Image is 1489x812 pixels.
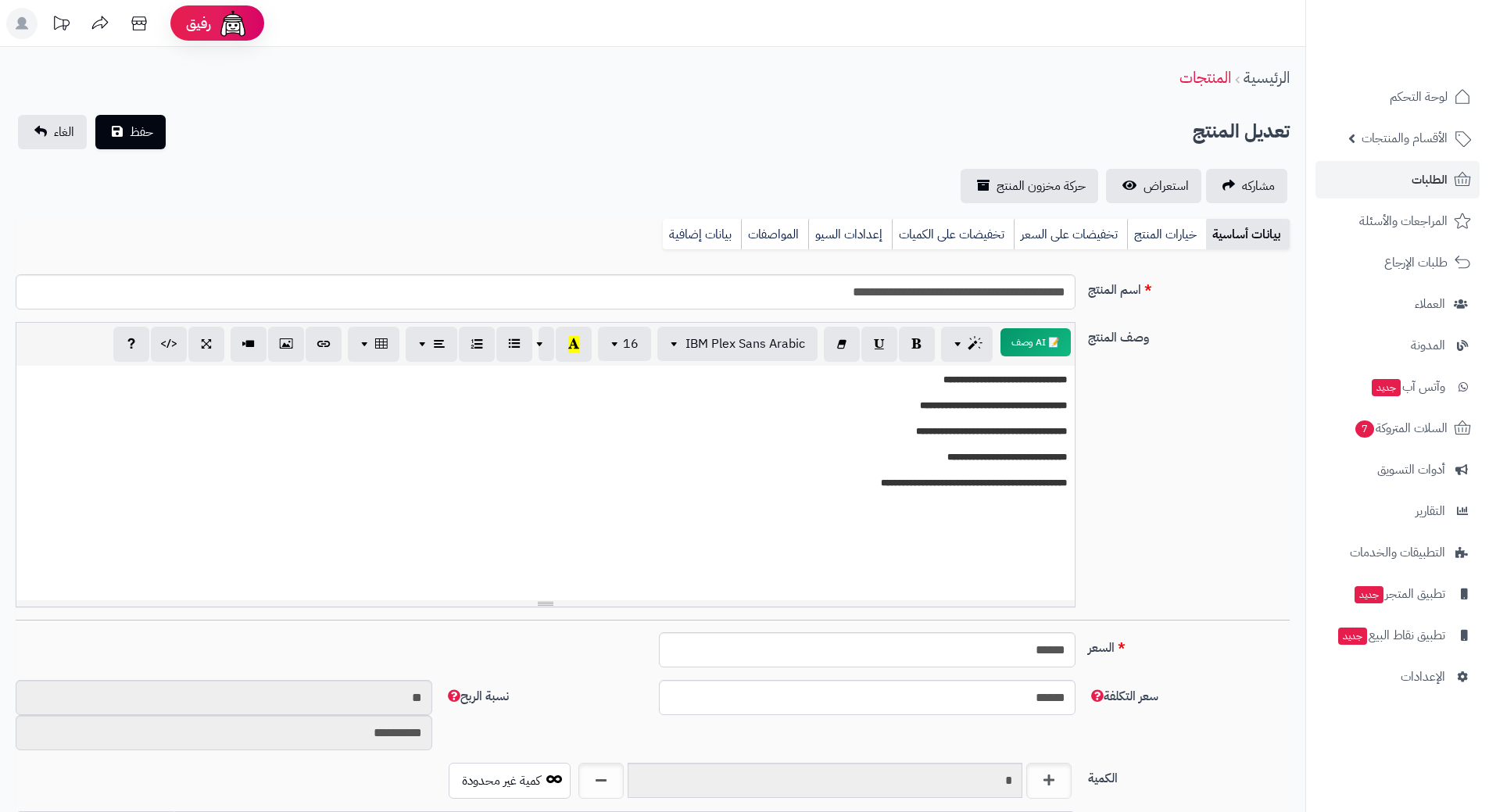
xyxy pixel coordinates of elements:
[445,687,509,706] span: نسبة الربح
[1315,327,1480,364] a: المدونة
[892,219,1014,250] a: تخفيضات على الكميات
[1127,219,1206,250] a: خيارات المنتج
[1315,244,1480,281] a: طلبات الإرجاع
[1082,274,1296,299] label: اسم المنتج
[1082,763,1296,788] label: الكمية
[1359,210,1448,232] span: المراجعات والأسئلة
[1354,417,1448,439] span: السلات المتروكة
[1377,459,1445,481] span: أدوات التسويق
[1206,169,1287,203] a: مشاركه
[1244,66,1290,89] a: الرئيسية
[1350,542,1445,563] span: التطبيقات والخدمات
[18,115,87,149] a: الغاء
[41,8,81,43] a: تحديثات المنصة
[1412,169,1448,191] span: الطلبات
[1193,116,1290,148] h2: تعديل المنتج
[623,334,639,353] span: 16
[1315,368,1480,406] a: وآتس آبجديد
[1315,617,1480,654] a: تطبيق نقاط البيعجديد
[1082,322,1296,347] label: وصف المنتج
[1355,586,1383,603] span: جديد
[741,219,808,250] a: المواصفات
[1315,575,1480,613] a: تطبيق المتجرجديد
[1338,628,1367,645] span: جديد
[663,219,741,250] a: بيانات إضافية
[1315,78,1480,116] a: لوحة التحكم
[1088,687,1158,706] span: سعر التكلفة
[1416,500,1445,522] span: التقارير
[1315,161,1480,199] a: الطلبات
[1362,127,1448,149] span: الأقسام والمنتجات
[1315,202,1480,240] a: المراجعات والأسئلة
[1390,86,1448,108] span: لوحة التحكم
[1000,328,1071,356] button: 📝 AI وصف
[1384,252,1448,274] span: طلبات الإرجاع
[1179,66,1231,89] a: المنتجات
[1206,219,1290,250] a: بيانات أساسية
[1315,534,1480,571] a: التطبيقات والخدمات
[1315,492,1480,530] a: التقارير
[1415,293,1445,315] span: العملاء
[997,177,1086,195] span: حركة مخزون المنتج
[1315,658,1480,696] a: الإعدادات
[186,14,211,33] span: رفيق
[1337,624,1445,646] span: تطبيق نقاط البيع
[1411,334,1445,356] span: المدونة
[1353,583,1445,605] span: تطبيق المتجر
[1315,451,1480,488] a: أدوات التسويق
[1372,379,1401,396] span: جديد
[1315,285,1480,323] a: العملاء
[1242,177,1275,195] span: مشاركه
[598,327,651,361] button: 16
[961,169,1098,203] a: حركة مخزون المنتج
[1014,219,1127,250] a: تخفيضات على السعر
[1106,169,1201,203] a: استعراض
[1401,666,1445,688] span: الإعدادات
[1355,420,1374,438] span: 7
[657,327,818,361] button: IBM Plex Sans Arabic
[95,115,166,149] button: حفظ
[1144,177,1189,195] span: استعراض
[1082,632,1296,657] label: السعر
[1383,44,1474,77] img: logo-2.png
[54,123,74,141] span: الغاء
[808,219,892,250] a: إعدادات السيو
[1370,376,1445,398] span: وآتس آب
[685,334,805,353] span: IBM Plex Sans Arabic
[1315,410,1480,447] a: السلات المتروكة7
[217,8,249,39] img: ai-face.png
[130,123,153,141] span: حفظ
